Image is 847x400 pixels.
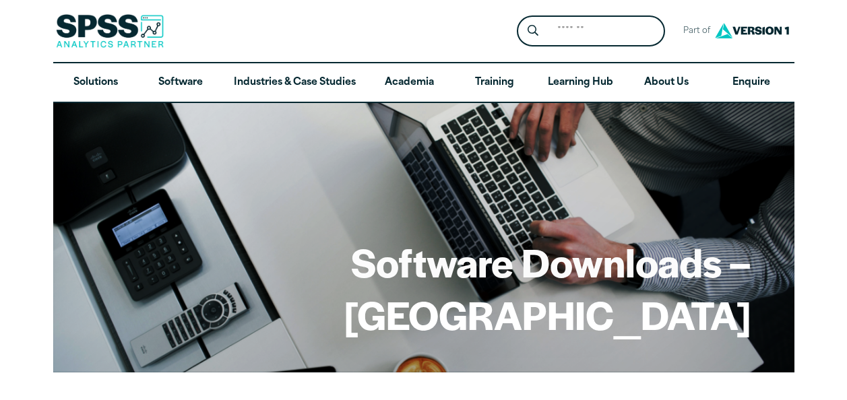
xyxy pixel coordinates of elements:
[709,63,794,102] a: Enquire
[517,15,665,47] form: Site Header Search Form
[367,63,451,102] a: Academia
[53,63,138,102] a: Solutions
[223,63,367,102] a: Industries & Case Studies
[624,63,709,102] a: About Us
[528,25,538,36] svg: Search magnifying glass icon
[537,63,624,102] a: Learning Hub
[520,19,545,44] button: Search magnifying glass icon
[96,236,751,340] h1: Software Downloads – [GEOGRAPHIC_DATA]
[676,22,712,41] span: Part of
[451,63,536,102] a: Training
[56,14,164,48] img: SPSS Analytics Partner
[138,63,223,102] a: Software
[712,18,792,43] img: Version1 Logo
[53,63,794,102] nav: Desktop version of site main menu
